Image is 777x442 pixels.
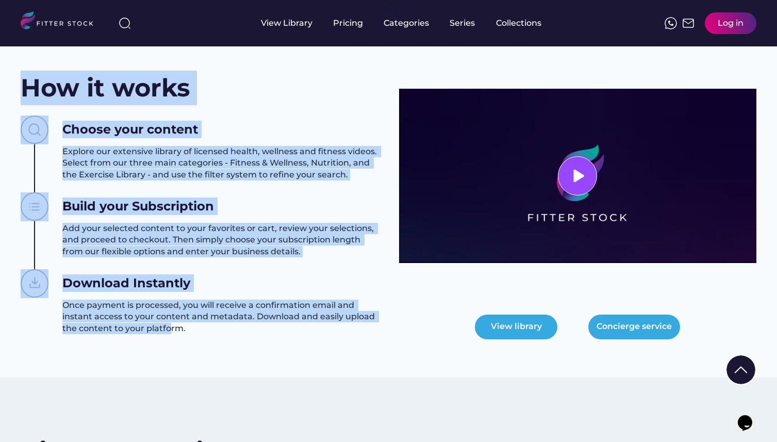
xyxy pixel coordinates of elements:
[475,315,557,339] button: View library
[496,18,541,29] div: Collections
[21,11,102,32] img: LOGO.svg
[21,116,48,144] img: Group%201000002437%20%282%29.svg
[21,269,48,298] img: Group%201000002439.svg
[62,121,198,138] h3: Choose your content
[261,18,312,29] div: View Library
[21,71,190,105] h2: How it works
[21,192,48,221] img: Group%201000002438.svg
[62,146,378,181] h3: Explore our extensive library of licensed health, wellness and fitness videos. Select from our th...
[119,17,131,29] img: search-normal%203.svg
[62,198,214,215] h3: Build your Subscription
[665,17,677,29] img: meteor-icons_whatsapp%20%281%29.svg
[384,18,429,29] div: Categories
[399,89,757,263] img: 3977569478e370cc298ad8aabb12f348.png
[62,223,378,257] h3: Add your selected content to your favorites or cart, review your selections, and proceed to check...
[62,300,378,334] h3: Once payment is processed, you will receive a confirmation email and instant access to your conte...
[726,355,755,384] img: Group%201000002322%20%281%29.svg
[734,401,767,432] iframe: chat widget
[62,274,190,292] h3: Download Instantly
[450,18,475,29] div: Series
[384,5,397,15] div: fvck
[333,18,363,29] div: Pricing
[718,18,743,29] div: Log in
[682,17,695,29] img: Frame%2051.svg
[588,315,680,339] button: Concierge service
